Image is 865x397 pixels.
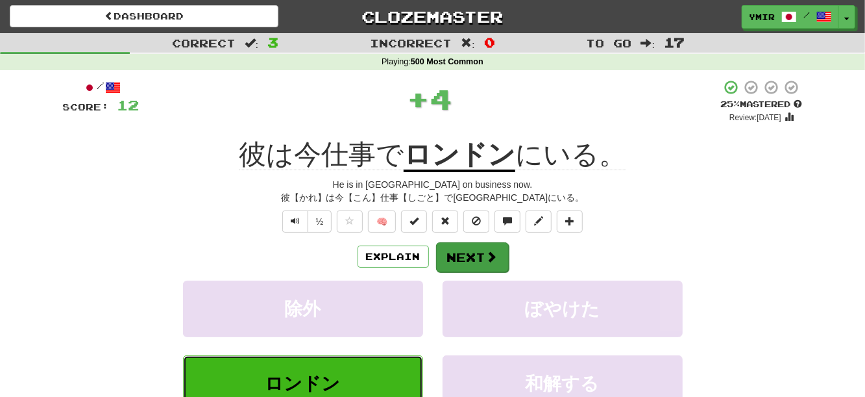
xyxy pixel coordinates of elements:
[308,211,332,233] button: ½
[404,139,515,172] u: ロンドン
[63,191,803,204] div: 彼【かれ】は今【こん】仕事【しごと】で[GEOGRAPHIC_DATA]にいる。
[484,34,495,50] span: 0
[368,211,396,233] button: 🧠
[641,38,655,49] span: :
[10,5,278,27] a: Dashboard
[337,211,363,233] button: Favorite sentence (alt+f)
[282,211,308,233] button: Play sentence audio (ctl+space)
[436,242,509,272] button: Next
[239,139,404,170] span: 彼は今仕事で
[432,211,458,233] button: Reset to 0% Mastered (alt+r)
[63,101,110,112] span: Score:
[557,211,583,233] button: Add to collection (alt+a)
[742,5,839,29] a: ymir /
[285,299,321,319] span: 除外
[721,99,803,110] div: Mastered
[267,34,278,50] span: 3
[463,211,489,233] button: Ignore sentence (alt+i)
[370,36,452,49] span: Incorrect
[443,281,683,337] button: ぼやけた
[172,36,236,49] span: Correct
[664,34,685,50] span: 17
[183,281,423,337] button: 除外
[525,299,600,319] span: ぼやけた
[494,211,520,233] button: Discuss sentence (alt+u)
[803,10,810,19] span: /
[245,38,259,49] span: :
[526,374,600,394] span: 和解する
[729,113,781,122] small: Review: [DATE]
[63,178,803,191] div: He is in [GEOGRAPHIC_DATA] on business now.
[587,36,632,49] span: To go
[265,374,341,394] span: ロンドン
[749,11,775,23] span: ymir
[408,79,430,118] span: +
[298,5,567,28] a: Clozemaster
[461,38,475,49] span: :
[411,57,483,66] strong: 500 Most Common
[63,79,140,96] div: /
[117,97,140,113] span: 12
[526,211,552,233] button: Edit sentence (alt+d)
[430,83,453,115] span: 4
[358,246,429,268] button: Explain
[280,211,332,233] div: Text-to-speech controls
[401,211,427,233] button: Set this sentence to 100% Mastered (alt+m)
[515,139,626,170] span: にいる。
[721,99,740,109] span: 25 %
